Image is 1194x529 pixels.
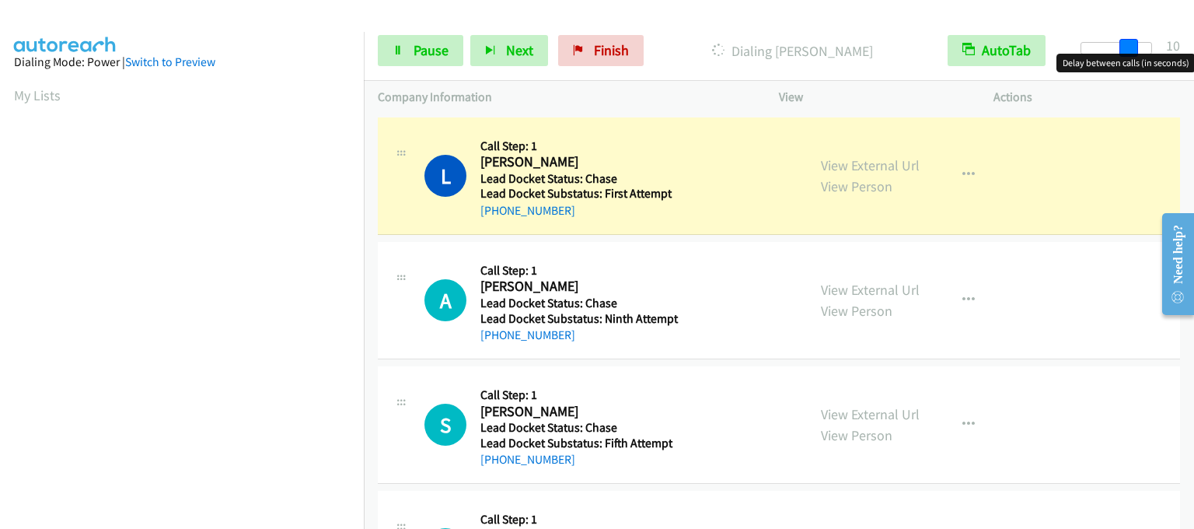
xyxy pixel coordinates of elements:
[480,153,679,171] h2: [PERSON_NAME]
[480,138,679,154] h5: Call Step: 1
[480,403,679,421] h2: [PERSON_NAME]
[506,41,533,59] span: Next
[993,88,1180,107] p: Actions
[821,302,892,320] a: View Person
[424,404,466,446] h1: S
[480,328,575,342] a: [PHONE_NUMBER]
[1166,35,1180,56] div: 10
[779,88,965,107] p: View
[424,279,466,321] div: The call is yet to be attempted
[125,54,215,69] a: Switch to Preview
[14,53,350,72] div: Dialing Mode: Power |
[480,278,679,296] h2: [PERSON_NAME]
[424,404,466,446] div: The call is yet to be attempted
[480,420,679,436] h5: Lead Docket Status: Chase
[480,263,679,279] h5: Call Step: 1
[665,40,920,61] p: Dialing [PERSON_NAME]
[14,86,61,104] a: My Lists
[1150,202,1194,326] iframe: Resource Center
[480,436,679,451] h5: Lead Docket Substatus: Fifth Attempt
[480,387,679,403] h5: Call Step: 1
[480,452,575,467] a: [PHONE_NUMBER]
[821,177,892,195] a: View Person
[480,296,679,311] h5: Lead Docket Status: Chase
[480,512,683,527] h5: Call Step: 1
[414,41,449,59] span: Pause
[594,41,629,59] span: Finish
[821,405,920,423] a: View External Url
[821,156,920,174] a: View External Url
[424,155,466,197] h1: L
[480,171,679,187] h5: Lead Docket Status: Chase
[378,88,751,107] p: Company Information
[558,35,644,66] a: Finish
[948,35,1046,66] button: AutoTab
[821,281,920,299] a: View External Url
[470,35,548,66] button: Next
[378,35,463,66] a: Pause
[480,203,575,218] a: [PHONE_NUMBER]
[480,311,679,327] h5: Lead Docket Substatus: Ninth Attempt
[480,186,679,201] h5: Lead Docket Substatus: First Attempt
[821,426,892,444] a: View Person
[424,279,466,321] h1: A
